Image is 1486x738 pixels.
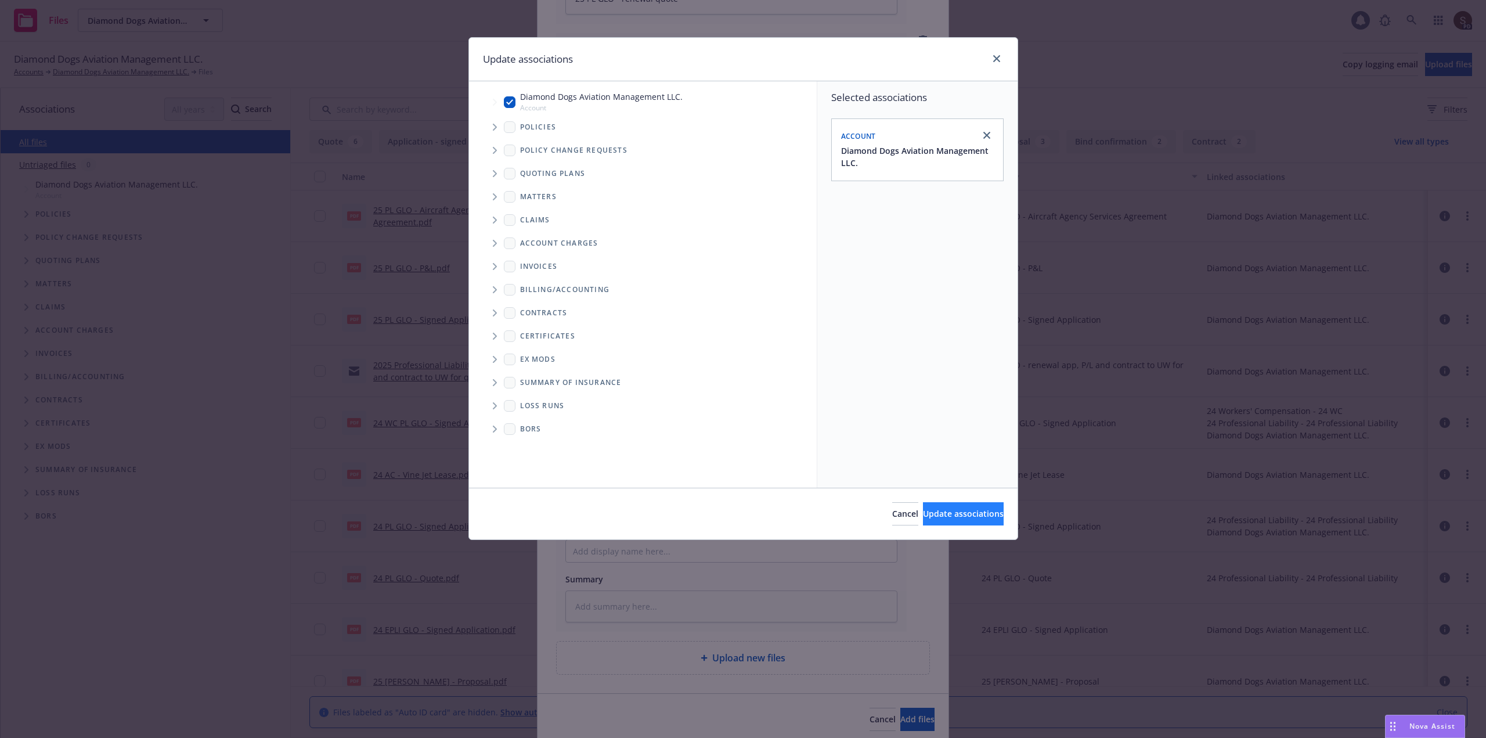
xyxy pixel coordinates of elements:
span: Account [841,131,876,141]
span: Certificates [520,333,575,340]
button: Update associations [923,502,1004,525]
span: Summary of insurance [520,379,622,386]
span: Contracts [520,309,568,316]
h1: Update associations [483,52,573,67]
span: BORs [520,426,542,433]
span: Account charges [520,240,598,247]
span: Nova Assist [1409,721,1455,731]
span: Invoices [520,263,558,270]
span: Selected associations [831,91,1004,105]
span: Update associations [923,508,1004,519]
span: Policy change requests [520,147,627,154]
div: Folder Tree Example [469,278,817,441]
div: Tree Example [469,88,817,278]
span: Ex Mods [520,356,556,363]
span: Diamond Dogs Aviation Management LLC. [520,91,683,103]
button: Cancel [892,502,918,525]
button: Diamond Dogs Aviation Management LLC. [841,145,996,169]
span: Loss Runs [520,402,565,409]
a: close [990,52,1004,66]
a: close [980,128,994,142]
span: Policies [520,124,557,131]
span: Claims [520,217,550,224]
span: Matters [520,193,557,200]
span: Account [520,103,683,113]
span: Cancel [892,508,918,519]
div: Drag to move [1386,715,1400,737]
button: Nova Assist [1385,715,1465,738]
span: Quoting plans [520,170,586,177]
span: Billing/Accounting [520,286,610,293]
